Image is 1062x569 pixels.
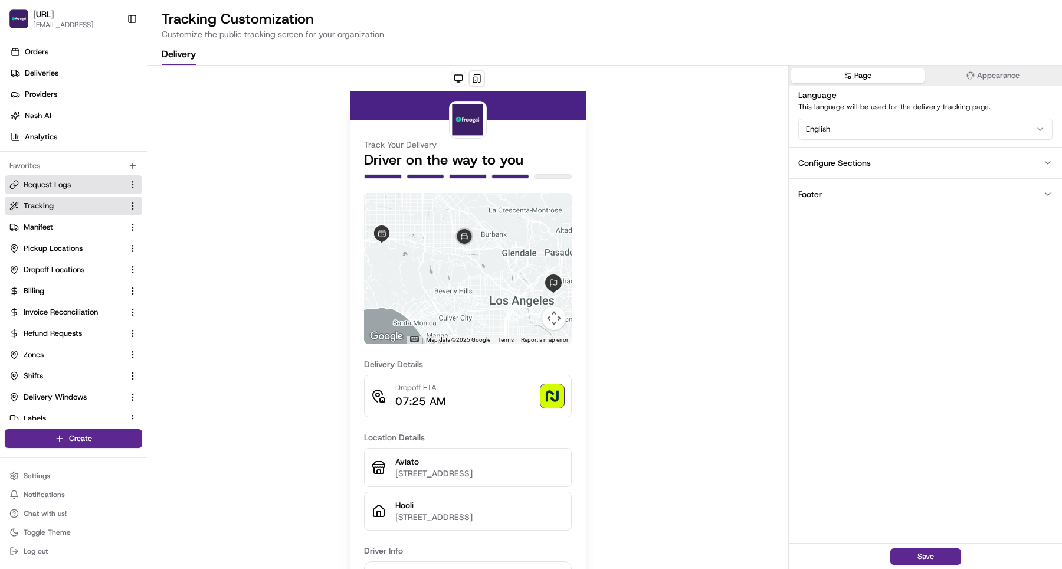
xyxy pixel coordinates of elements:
[5,218,142,237] button: Manifest
[112,171,189,183] span: API Documentation
[9,179,123,190] a: Request Logs
[9,9,28,28] img: Froogal.ai
[24,490,65,499] span: Notifications
[9,349,123,360] a: Zones
[798,102,1053,112] p: This language will be used for the delivery tracking page.
[24,371,43,381] span: Shifts
[452,104,484,136] img: logo-public_tracking_screen-Froogal.ai-1754404074300.png
[24,179,71,190] span: Request Logs
[24,286,44,296] span: Billing
[5,42,147,61] a: Orders
[5,409,142,428] button: Labels
[5,345,142,364] button: Zones
[24,201,54,211] span: Tracking
[364,358,572,370] h3: Delivery Details
[95,166,194,188] a: 💻API Documentation
[395,511,564,523] p: [STREET_ADDRESS]
[12,47,215,66] p: Welcome 👋
[162,45,196,65] button: Delivery
[497,336,514,343] a: Terms (opens in new tab)
[5,505,142,522] button: Chat with us!
[5,85,147,104] a: Providers
[395,456,564,467] p: Aviato
[5,156,142,175] div: Favorites
[9,201,123,211] a: Tracking
[201,116,215,130] button: Start new chat
[789,178,1062,210] button: Footer
[5,106,147,125] a: Nash AI
[24,171,90,183] span: Knowledge Base
[24,509,67,518] span: Chat with us!
[100,172,109,182] div: 💻
[395,499,564,511] p: Hooli
[9,413,123,424] a: Labels
[540,384,564,408] img: photo_proof_of_delivery image
[5,239,142,258] button: Pickup Locations
[12,172,21,182] div: 📗
[5,260,142,279] button: Dropoff Locations
[426,336,490,343] span: Map data ©2025 Google
[12,113,33,134] img: 1736555255976-a54dd68f-1ca7-489b-9aae-adbdc363a1c4
[5,197,142,215] button: Tracking
[5,282,142,300] button: Billing
[25,47,48,57] span: Orders
[24,222,53,233] span: Manifest
[25,110,51,121] span: Nash AI
[24,547,48,556] span: Log out
[24,392,87,403] span: Delivery Windows
[364,139,572,151] h3: Track Your Delivery
[9,328,123,339] a: Refund Requests
[33,20,94,30] button: [EMAIL_ADDRESS]
[24,264,84,275] span: Dropoff Locations
[24,528,71,537] span: Toggle Theme
[7,166,95,188] a: 📗Knowledge Base
[25,132,57,142] span: Analytics
[5,429,142,448] button: Create
[364,545,572,557] h3: Driver Info
[5,324,142,343] button: Refund Requests
[410,336,418,342] button: Keyboard shortcuts
[364,431,572,443] h3: Location Details
[31,76,195,89] input: Clear
[395,382,445,393] p: Dropoff ETA
[5,524,142,541] button: Toggle Theme
[162,28,1048,40] p: Customize the public tracking screen for your organization
[40,113,194,125] div: Start new chat
[24,349,44,360] span: Zones
[5,388,142,407] button: Delivery Windows
[5,367,142,385] button: Shifts
[364,151,572,169] h2: Driver on the way to you
[798,188,822,200] div: Footer
[5,127,147,146] a: Analytics
[24,413,46,424] span: Labels
[24,307,98,318] span: Invoice Reconciliation
[117,200,143,209] span: Pylon
[5,543,142,560] button: Log out
[9,371,123,381] a: Shifts
[791,68,925,83] button: Page
[542,306,566,330] button: Map camera controls
[367,329,406,344] img: Google
[69,433,92,444] span: Create
[5,303,142,322] button: Invoice Reconciliation
[5,5,122,33] button: Froogal.ai[URL][EMAIL_ADDRESS]
[9,222,123,233] a: Manifest
[25,89,57,100] span: Providers
[789,147,1062,178] button: Configure Sections
[40,125,149,134] div: We're available if you need us!
[927,68,1060,83] button: Appearance
[9,243,123,254] a: Pickup Locations
[83,200,143,209] a: Powered byPylon
[367,329,406,344] a: Open this area in Google Maps (opens a new window)
[5,467,142,484] button: Settings
[9,264,123,275] a: Dropoff Locations
[395,467,564,479] p: [STREET_ADDRESS]
[890,548,961,565] button: Save
[24,328,82,339] span: Refund Requests
[24,243,83,254] span: Pickup Locations
[12,12,35,35] img: Nash
[33,8,54,20] button: [URL]
[9,392,123,403] a: Delivery Windows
